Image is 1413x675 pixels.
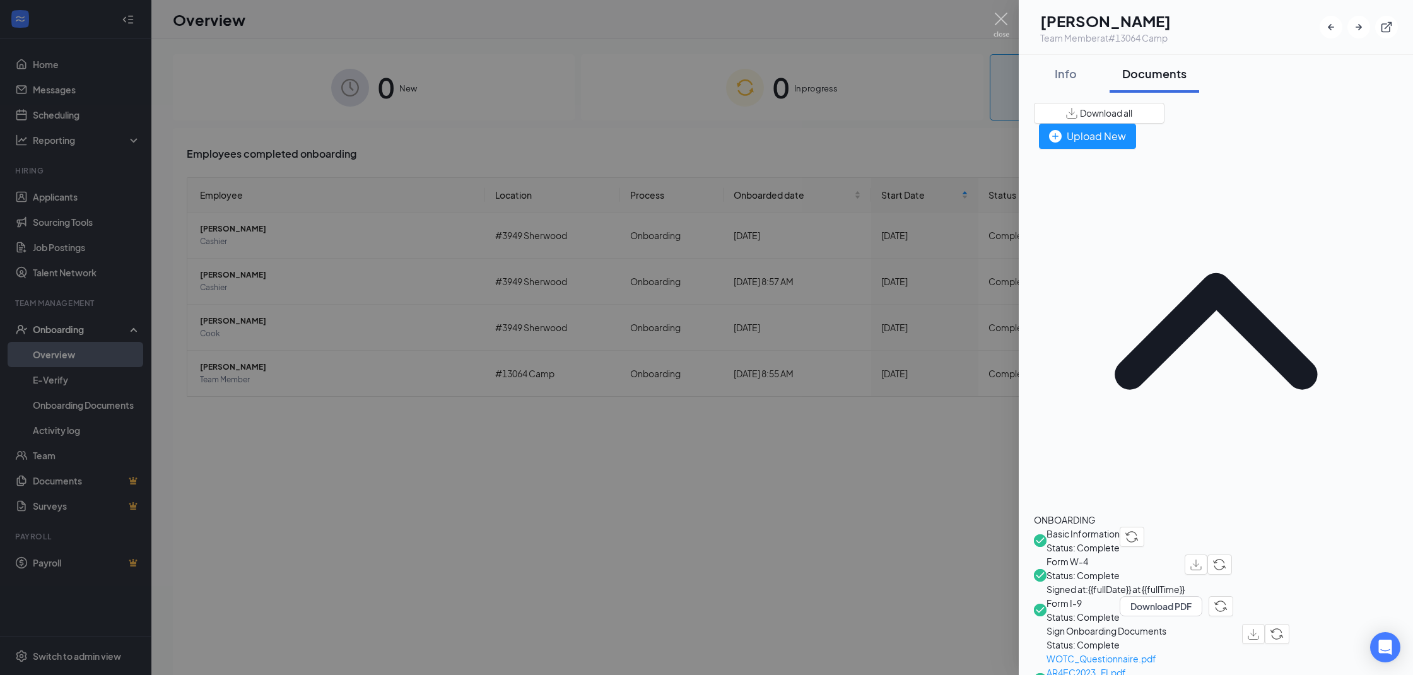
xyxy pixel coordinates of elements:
[1040,32,1171,44] div: Team Member at #13064 Camp
[1047,582,1185,596] span: Signed at: {{fullDate}} at {{fullTime}}
[1047,527,1120,541] span: Basic Information
[1039,124,1136,149] button: Upload New
[1049,128,1126,144] div: Upload New
[1325,21,1337,33] svg: ArrowLeftNew
[1380,21,1393,33] svg: ExternalLink
[1047,541,1120,555] span: Status: Complete
[1047,638,1242,652] span: Status: Complete
[1040,10,1171,32] h1: [PERSON_NAME]
[1080,107,1132,120] span: Download all
[1047,555,1185,568] span: Form W-4
[1047,596,1120,610] span: Form I-9
[1370,632,1400,662] div: Open Intercom Messenger
[1034,103,1164,124] button: Download all
[1047,610,1120,624] span: Status: Complete
[1047,568,1185,582] span: Status: Complete
[1320,16,1342,38] button: ArrowLeftNew
[1047,652,1242,666] a: WOTC_Questionnaire.pdf
[1034,149,1398,513] svg: ChevronUp
[1375,16,1398,38] button: ExternalLink
[1047,624,1242,638] span: Sign Onboarding Documents
[1034,513,1398,527] div: ONBOARDING
[1120,596,1202,616] button: Download PDF
[1047,66,1084,81] div: Info
[1122,66,1187,81] div: Documents
[1352,21,1365,33] svg: ArrowRight
[1347,16,1370,38] button: ArrowRight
